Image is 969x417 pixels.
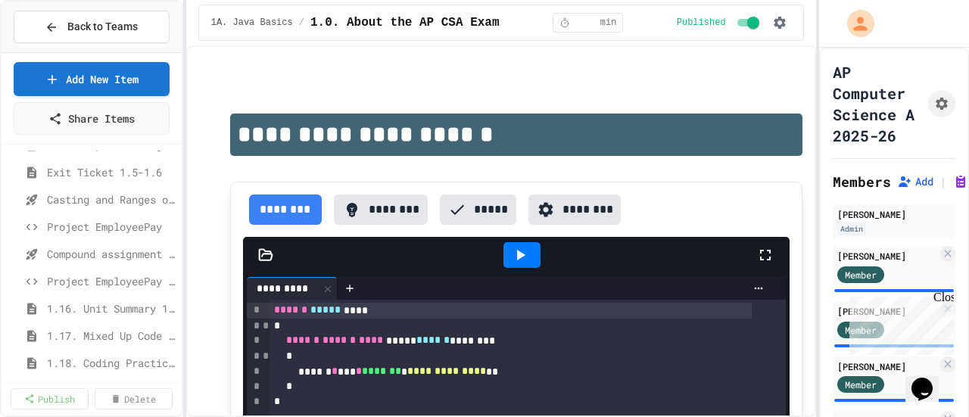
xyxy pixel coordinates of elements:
button: Back to Teams [14,11,170,43]
iframe: chat widget [905,356,954,402]
div: Content is published and visible to students [677,14,762,32]
span: 1.17. Mixed Up Code Practice 1.1-1.6 [47,328,176,344]
a: Delete [95,388,173,409]
div: My Account [831,6,878,41]
div: Admin [837,223,866,235]
span: Casting and Ranges of variables - Quiz [47,191,176,207]
a: Publish [11,388,89,409]
h1: AP Computer Science A 2025-26 [833,61,922,146]
span: min [600,17,617,29]
span: Back to Teams [67,19,138,35]
span: 1.0. About the AP CSA Exam [310,14,500,32]
button: Assignment Settings [928,90,955,117]
span: Compound assignment operators - Quiz [47,246,176,262]
span: | [939,173,947,191]
div: [PERSON_NAME] [837,249,937,263]
span: 1.16. Unit Summary 1a (1.1-1.6) [47,300,176,316]
h2: Members [833,171,891,192]
span: 1A. Java Basics [211,17,293,29]
span: Member [845,268,877,282]
div: [PERSON_NAME] [837,207,951,221]
span: Project EmployeePay [47,219,176,235]
span: Member [845,378,877,391]
span: Project EmployeePay (File Input) [47,273,176,289]
button: Add [897,174,933,189]
div: [PERSON_NAME] [837,359,937,373]
span: Published [677,17,726,29]
span: 1.18. Coding Practice 1a (1.1-1.6) [47,355,176,371]
div: [PERSON_NAME] [837,304,937,318]
span: Exit Ticket 1.5-1.6 [47,164,176,180]
a: Add New Item [14,62,170,96]
a: Share Items [14,102,170,135]
iframe: chat widget [843,291,954,355]
span: / [299,17,304,29]
div: Chat with us now!Close [6,6,104,96]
